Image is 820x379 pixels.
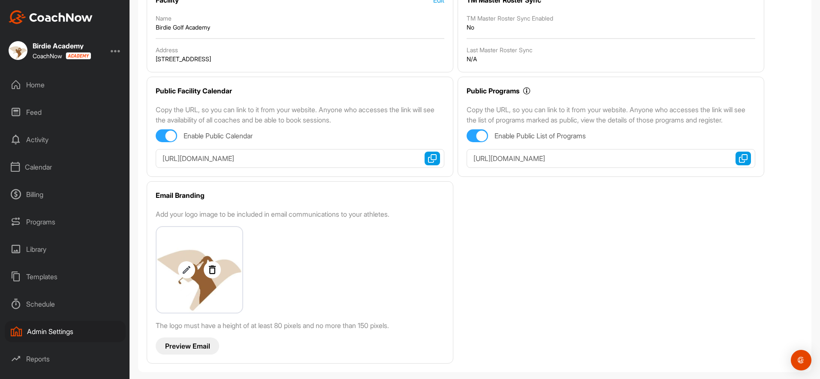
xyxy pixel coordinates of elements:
[156,209,444,219] div: Add your logo image to be included in email communications to your athletes.
[791,350,811,370] div: Open Intercom Messenger
[425,152,440,165] button: Copy
[33,42,91,49] div: Birdie Academy
[5,74,126,95] div: Home
[156,23,444,32] div: Birdie Golf Academy
[5,239,126,260] div: Library
[5,184,126,205] div: Billing
[5,101,126,123] div: Feed
[156,337,219,355] button: Preview Email
[5,293,126,315] div: Schedule
[428,154,437,163] img: Copy
[467,86,519,96] div: Public Programs
[5,156,126,178] div: Calendar
[156,320,444,331] div: The logo must have a height of at least 80 pixels and no more than 150 pixels.
[66,52,91,60] img: CoachNow acadmey
[157,227,242,313] img: logo
[156,45,444,54] div: Address
[156,14,444,23] div: Name
[467,14,755,23] div: TM Master Roster Sync Enabled
[184,131,253,140] span: Enable Public Calendar
[156,54,444,63] div: [STREET_ADDRESS]
[467,45,755,54] div: Last Master Roster Sync
[5,321,126,342] div: Admin Settings
[165,342,210,351] p: Preview Email
[9,10,93,24] img: CoachNow
[9,41,27,60] img: square_a19cdd7ad3317f5efecfacd28fff5e45.jpg
[736,152,751,165] button: Copy
[156,86,232,96] div: Public Facility Calendar
[156,104,444,125] p: Copy the URL, so you can link to it from your website. Anyone who accesses the link will see the ...
[33,52,91,60] div: CoachNow
[5,266,126,287] div: Templates
[178,265,195,275] img: svg+xml;base64,PHN2ZyB4bWxucz0iaHR0cDovL3d3dy53My5vcmcvMjAwMC9zdmciIHdpZHRoPSIyNCIgaGVpZ2h0PSIyNC...
[5,211,126,233] div: Programs
[5,348,126,370] div: Reports
[467,104,755,125] p: Copy the URL, so you can link to it from your website. Anyone who accesses the link will see the ...
[739,154,748,163] img: Copy
[467,23,755,32] div: No
[204,265,221,275] img: svg+xml;base64,PHN2ZyB3aWR0aD0iMjQiIGhlaWdodD0iMjQiIHZpZXdCb3g9IjAgMCAyNCAyNCIgZmlsbD0ibm9uZSIgeG...
[5,129,126,150] div: Activity
[494,131,586,140] span: Enable Public List of Programs
[156,190,205,200] div: Email Branding
[467,54,755,63] div: N/A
